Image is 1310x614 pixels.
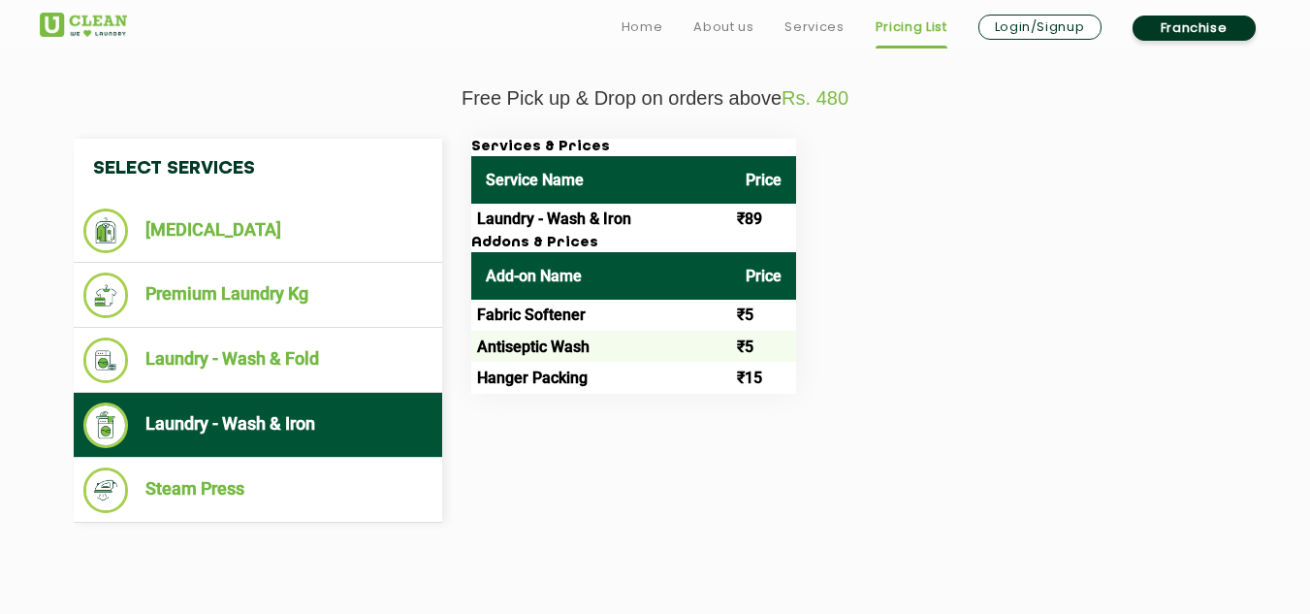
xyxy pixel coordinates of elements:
td: ₹15 [731,362,796,393]
li: Premium Laundry Kg [83,273,432,318]
img: Steam Press [83,468,129,513]
img: UClean Laundry and Dry Cleaning [40,13,127,37]
td: ₹89 [731,204,796,235]
p: Free Pick up & Drop on orders above [40,87,1271,110]
h4: Select Services [74,139,442,199]
td: ₹5 [731,331,796,362]
li: [MEDICAL_DATA] [83,209,432,253]
td: Hanger Packing [471,362,731,393]
a: About us [693,16,753,39]
td: Antiseptic Wash [471,331,731,362]
h3: Services & Prices [471,139,796,156]
th: Add-on Name [471,252,731,300]
th: Service Name [471,156,731,204]
a: Login/Signup [978,15,1102,40]
td: Fabric Softener [471,300,731,331]
img: Premium Laundry Kg [83,273,129,318]
li: Steam Press [83,468,432,513]
th: Price [731,252,796,300]
th: Price [731,156,796,204]
li: Laundry - Wash & Fold [83,338,432,383]
a: Home [622,16,663,39]
img: Laundry - Wash & Fold [83,338,129,383]
td: ₹5 [731,300,796,331]
span: Rs. 480 [782,87,848,109]
h3: Addons & Prices [471,235,796,252]
img: Dry Cleaning [83,209,129,253]
li: Laundry - Wash & Iron [83,403,432,448]
a: Pricing List [876,16,947,39]
td: Laundry - Wash & Iron [471,204,731,235]
img: Laundry - Wash & Iron [83,403,129,448]
a: Franchise [1133,16,1256,41]
a: Services [784,16,844,39]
